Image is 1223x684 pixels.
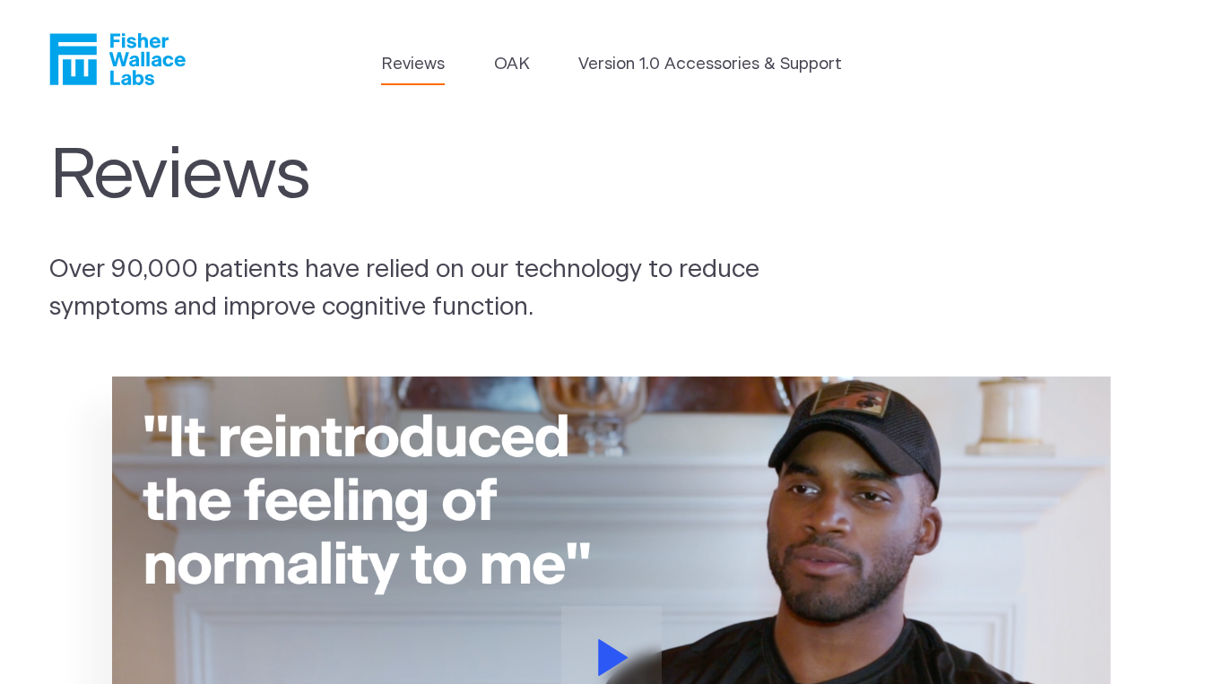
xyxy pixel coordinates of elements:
[578,52,842,77] a: Version 1.0 Accessories & Support
[49,252,833,327] p: Over 90,000 patients have relied on our technology to reduce symptoms and improve cognitive funct...
[494,52,530,77] a: OAK
[598,639,629,676] svg: Play
[49,135,795,218] h1: Reviews
[381,52,445,77] a: Reviews
[49,33,186,85] a: Fisher Wallace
